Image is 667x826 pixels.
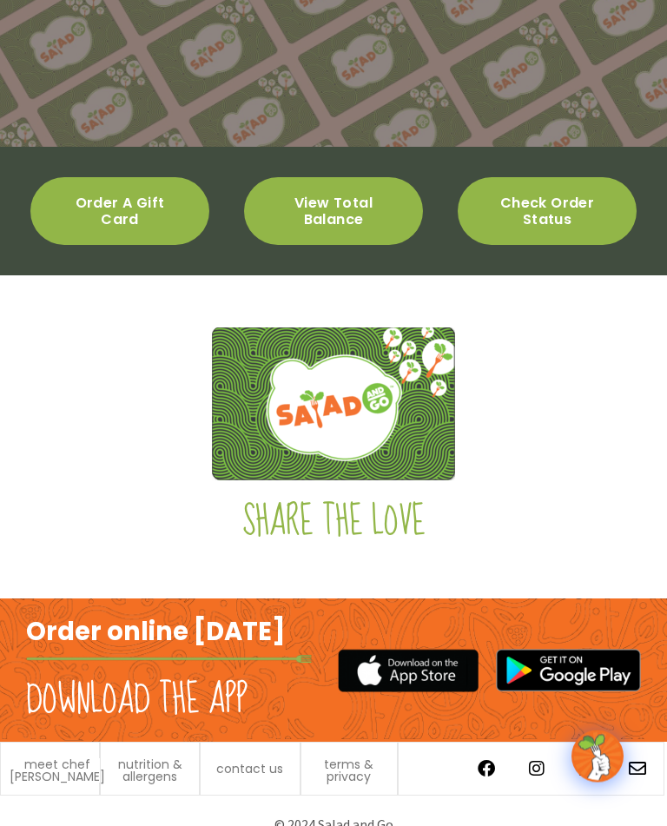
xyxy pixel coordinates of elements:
span: Order a gift card [61,195,179,228]
span: View total balance [274,195,393,228]
a: nutrition & allergens [109,759,190,783]
a: terms & privacy [310,759,389,783]
img: google_play [496,650,641,692]
img: wpChatIcon [573,732,622,781]
a: contact us [216,763,283,776]
h2: Download the app [26,677,248,725]
a: View total balance [244,178,423,246]
h2: Order online [DATE] [26,617,286,650]
a: Order a gift card [30,178,209,246]
img: appstore [338,648,479,694]
a: meet chef [PERSON_NAME] [10,759,105,783]
img: fork [26,656,312,664]
span: Check order status [488,195,606,228]
h2: Share the love [35,499,632,547]
a: Check order status [458,178,637,246]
